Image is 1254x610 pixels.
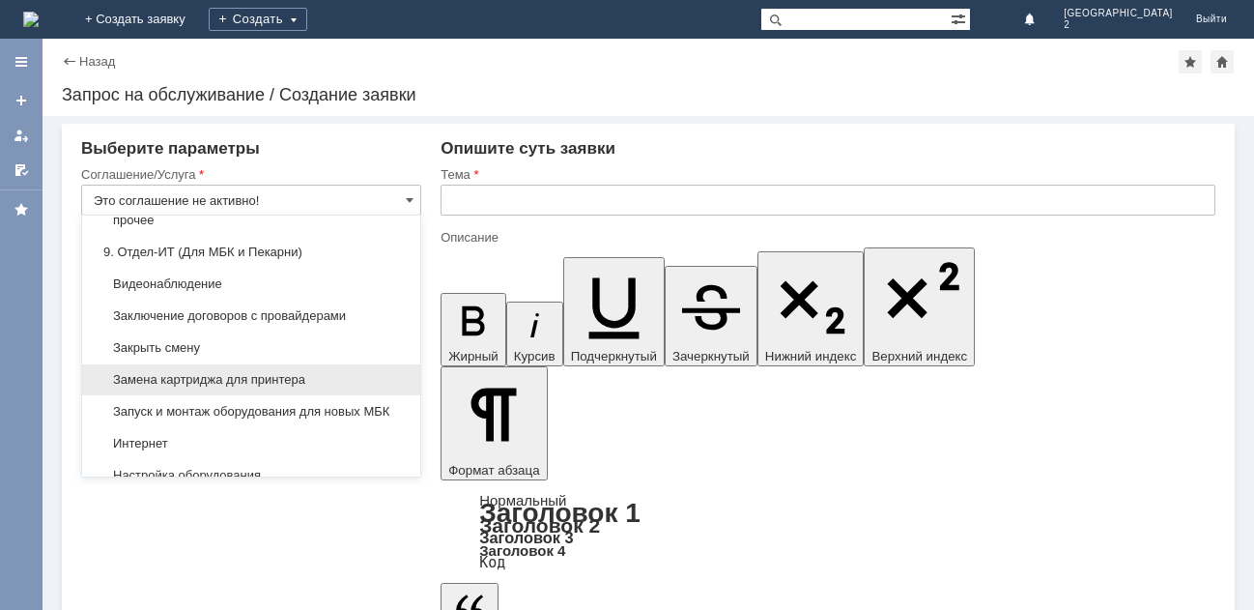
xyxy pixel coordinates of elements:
a: Код [479,554,505,571]
span: Формат абзаца [448,463,539,478]
a: Создать заявку [6,85,37,116]
span: Курсив [514,349,556,363]
span: Запуск и монтаж оборудования для новых МБК [94,404,409,420]
a: Мои заявки [6,120,37,151]
div: Описание [441,231,1211,244]
span: прочее [94,213,409,228]
span: Зачеркнутый [672,349,750,363]
span: Верхний индекс [871,349,967,363]
img: logo [23,12,39,27]
span: 9. Отдел-ИТ (Для МБК и Пекарни) [94,245,409,260]
span: Интернет [94,436,409,451]
span: 2 [1064,19,1173,31]
span: Заключение договоров с провайдерами [94,308,409,324]
div: Запрос на обслуживание / Создание заявки [62,85,1235,104]
a: Заголовок 3 [479,529,573,546]
a: Заголовок 1 [479,498,641,528]
a: Заголовок 2 [479,514,600,537]
button: Формат абзаца [441,366,547,480]
button: Жирный [441,293,506,366]
span: Подчеркнутый [571,349,657,363]
span: Настройка оборудования [94,468,409,483]
div: Сделать домашней страницей [1211,50,1234,73]
a: Мои согласования [6,155,37,186]
button: Подчеркнутый [563,257,665,366]
a: Нормальный [479,492,566,508]
div: Тема [441,168,1211,181]
div: Соглашение/Услуга [81,168,417,181]
button: Верхний индекс [864,247,975,366]
span: Замена картриджа для принтера [94,372,409,388]
a: Перейти на домашнюю страницу [23,12,39,27]
div: Формат абзаца [441,494,1215,569]
span: Жирный [448,349,499,363]
div: Создать [209,8,307,31]
span: Опишите суть заявки [441,139,615,158]
div: Добавить в избранное [1179,50,1202,73]
button: Зачеркнутый [665,266,757,366]
button: Курсив [506,302,563,366]
span: Закрыть смену [94,340,409,356]
span: Выберите параметры [81,139,260,158]
a: Заголовок 4 [479,542,565,559]
span: [GEOGRAPHIC_DATA] [1064,8,1173,19]
button: Нижний индекс [757,251,865,366]
span: Нижний индекс [765,349,857,363]
span: Видеонаблюдение [94,276,409,292]
a: Назад [79,54,115,69]
span: Расширенный поиск [951,9,970,27]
